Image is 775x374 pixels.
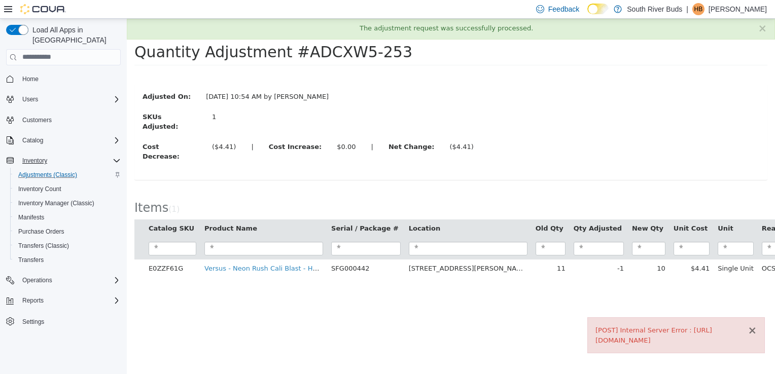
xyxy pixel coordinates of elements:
button: Purchase Orders [10,225,125,239]
span: 1 [45,186,50,195]
button: Users [2,92,125,106]
span: Transfers [14,254,121,266]
span: HB [694,3,703,15]
a: Versus - Neon Rush Cali Blast - Hybrid - 355ml [78,246,230,253]
div: ($4.41) [323,123,347,133]
td: -1 [443,241,501,259]
button: Catalog SKU [22,205,69,215]
a: Inventory Count [14,183,65,195]
td: OCS-Sold Product Handling Error [631,241,747,259]
button: Adjustments (Classic) [10,168,125,182]
span: Inventory Manager (Classic) [18,199,94,207]
button: Home [2,71,125,86]
span: Operations [18,274,121,286]
span: Purchase Orders [18,228,64,236]
span: Reports [22,296,44,305]
a: Customers [18,114,56,126]
div: [DATE] 10:54 AM by [PERSON_NAME] [72,73,209,83]
button: Reports [18,294,48,307]
span: Catalog [18,134,121,146]
label: | [237,123,254,133]
button: Reports [2,293,125,308]
span: Settings [22,318,44,326]
span: [STREET_ADDRESS][PERSON_NAME] [282,246,402,253]
span: Users [22,95,38,103]
span: Transfers (Classic) [14,240,121,252]
span: Customers [22,116,52,124]
button: Qty Adjusted [447,205,497,215]
button: Manifests [10,210,125,225]
img: Cova [20,4,66,14]
button: Transfers (Classic) [10,239,125,253]
button: Location [282,205,315,215]
span: Reports [18,294,121,307]
p: [PERSON_NAME] [709,3,767,15]
span: Manifests [18,213,44,221]
div: Heather Brinkman [692,3,704,15]
button: Operations [18,274,56,286]
a: Home [18,73,43,85]
label: Adjusted On: [8,73,72,83]
button: Unit Cost [547,205,583,215]
td: $4.41 [543,241,587,259]
td: E0ZZF61G [18,241,74,259]
button: Catalog [18,134,47,146]
a: Adjustments (Classic) [14,169,81,181]
input: Dark Mode [587,4,609,14]
span: Transfers [18,256,44,264]
span: Customers [18,114,121,126]
button: Old Qty [409,205,439,215]
span: Inventory Count [14,183,121,195]
span: Adjustments (Classic) [14,169,121,181]
span: Inventory Count [18,185,61,193]
div: $0.00 [210,123,229,133]
span: Load All Apps in [GEOGRAPHIC_DATA] [28,25,121,45]
span: Manifests [14,211,121,223]
button: Serial / Package # [204,205,274,215]
button: Product Name [78,205,132,215]
p: South River Buds [627,3,682,15]
a: Purchase Orders [14,226,68,238]
span: Users [18,93,121,105]
span: Operations [22,276,52,284]
span: Feedback [548,4,579,14]
label: Cost Decrease: [8,123,78,143]
button: Inventory Count [10,182,125,196]
span: Settings [18,315,121,327]
div: [POST] Internal Server Error : [URL][DOMAIN_NAME] [469,307,630,326]
button: Users [18,93,42,105]
span: Catalog [22,136,43,144]
button: Settings [2,314,125,328]
label: Cost Increase: [134,123,203,133]
button: New Qty [505,205,539,215]
button: Reason Code [635,205,685,215]
div: ($4.41) [85,123,109,133]
span: Home [18,72,121,85]
p: | [686,3,688,15]
span: Items [8,182,42,196]
a: Transfers [14,254,48,266]
div: 1 [85,93,175,103]
span: Dark Mode [587,14,588,15]
span: Adjustments (Classic) [18,171,77,179]
button: Customers [2,113,125,127]
button: Operations [2,273,125,287]
button: Inventory Manager (Classic) [10,196,125,210]
span: Transfers (Classic) [18,242,69,250]
span: Inventory [18,155,121,167]
a: Transfers (Classic) [14,240,73,252]
td: 10 [501,241,543,259]
button: Transfers [10,253,125,267]
span: Inventory [22,157,47,165]
td: 11 [405,241,443,259]
span: Purchase Orders [14,226,121,238]
span: Inventory Manager (Classic) [14,197,121,209]
td: Single Unit [587,241,631,259]
a: Settings [18,316,48,328]
button: × [621,307,630,317]
button: Inventory [2,154,125,168]
button: Unit [591,205,608,215]
label: Net Change: [254,123,315,133]
button: Catalog [2,133,125,147]
span: Quantity Adjustment #ADCXW5-253 [8,24,286,42]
